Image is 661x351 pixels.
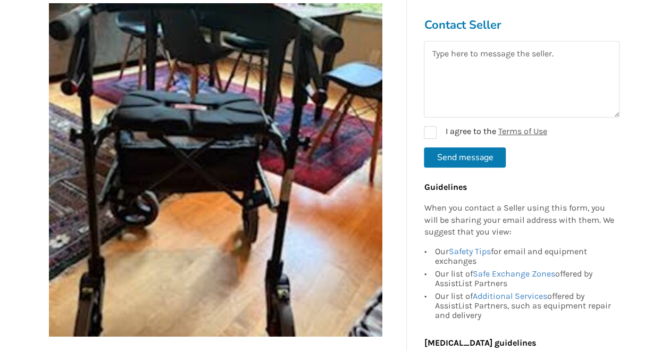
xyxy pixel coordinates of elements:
a: Additional Services [472,291,547,302]
a: Safe Exchange Zones [472,269,555,279]
a: Safety Tips [448,247,490,257]
div: Our for email and equipment exchanges [434,247,614,268]
b: Guidelines [424,182,466,192]
label: I agree to the [424,126,547,139]
div: Our list of offered by AssistList Partners [434,268,614,290]
button: Send message [424,147,506,168]
div: Our list of offered by AssistList Partners, such as equipment repair and delivery [434,290,614,321]
a: Terms of Use [498,126,547,136]
b: [MEDICAL_DATA] guidelines [424,338,536,348]
p: When you contact a Seller using this form, you will be sharing your email address with them. We s... [424,202,614,239]
h3: Contact Seller [424,18,620,32]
